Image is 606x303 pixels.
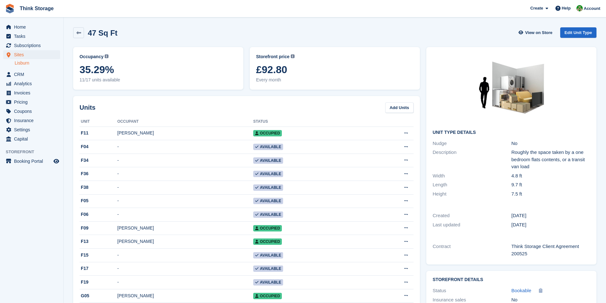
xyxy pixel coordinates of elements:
[3,157,60,166] a: menu
[253,265,283,272] span: Available
[117,140,253,154] td: -
[117,225,253,231] div: [PERSON_NAME]
[433,130,590,135] h2: Unit Type details
[518,27,555,38] a: View on Store
[562,5,571,11] span: Help
[256,64,414,75] span: £92.80
[80,293,117,299] div: G05
[3,41,60,50] a: menu
[14,41,52,50] span: Subscriptions
[512,287,532,294] a: Bookable
[433,243,511,257] div: Contract
[512,190,590,198] div: 7.5 ft
[15,60,60,66] a: Lisburn
[117,194,253,208] td: -
[253,198,283,204] span: Available
[291,54,295,58] img: icon-info-grey-7440780725fd019a000dd9b08b2336e03edf1995a4989e88bcd33f0948082b44.svg
[14,125,52,134] span: Settings
[117,154,253,167] td: -
[512,181,590,189] div: 9.7 ft
[253,184,283,191] span: Available
[14,98,52,107] span: Pricing
[253,252,283,258] span: Available
[385,102,414,113] a: Add Units
[14,70,52,79] span: CRM
[80,279,117,286] div: F19
[117,276,253,289] td: -
[253,211,283,218] span: Available
[80,143,117,150] div: F04
[80,53,103,60] span: Occupancy
[14,134,52,143] span: Capital
[253,238,282,245] span: Occupied
[14,32,52,41] span: Tasks
[3,88,60,97] a: menu
[464,53,559,125] img: 50-sqft-unit.jpg
[253,130,282,136] span: Occupied
[3,116,60,125] a: menu
[80,225,117,231] div: F09
[512,243,590,257] div: Think Storage Client Agreement 200525
[253,157,283,164] span: Available
[512,140,590,147] div: No
[433,181,511,189] div: Length
[14,50,52,59] span: Sites
[52,157,60,165] a: Preview store
[256,53,289,60] span: Storefront price
[525,30,553,36] span: View on Store
[14,23,52,31] span: Home
[80,170,117,177] div: F36
[117,167,253,181] td: -
[80,265,117,272] div: F17
[512,221,590,229] div: [DATE]
[117,238,253,245] div: [PERSON_NAME]
[433,190,511,198] div: Height
[117,293,253,299] div: [PERSON_NAME]
[14,88,52,97] span: Invoices
[3,23,60,31] a: menu
[3,98,60,107] a: menu
[256,77,414,83] span: Every month
[560,27,596,38] a: Edit Unit Type
[80,184,117,191] div: F38
[80,117,117,127] th: Unit
[253,171,283,177] span: Available
[253,225,282,231] span: Occupied
[14,79,52,88] span: Analytics
[117,249,253,262] td: -
[117,208,253,222] td: -
[433,221,511,229] div: Last updated
[80,103,95,112] h2: Units
[80,77,237,83] span: 11/17 units available
[3,107,60,116] a: menu
[433,287,511,294] div: Status
[3,70,60,79] a: menu
[433,172,511,180] div: Width
[80,130,117,136] div: F11
[253,293,282,299] span: Occupied
[433,140,511,147] div: Nudge
[80,157,117,164] div: F34
[5,4,15,13] img: stora-icon-8386f47178a22dfd0bd8f6a31ec36ba5ce8667c1dd55bd0f319d3a0aa187defe.svg
[512,212,590,219] div: [DATE]
[584,5,600,12] span: Account
[253,117,364,127] th: Status
[3,50,60,59] a: menu
[88,29,117,37] h2: 47 Sq Ft
[80,211,117,218] div: F06
[105,54,108,58] img: icon-info-grey-7440780725fd019a000dd9b08b2336e03edf1995a4989e88bcd33f0948082b44.svg
[17,3,56,14] a: Think Storage
[3,134,60,143] a: menu
[117,130,253,136] div: [PERSON_NAME]
[433,212,511,219] div: Created
[576,5,583,11] img: Sarah Mackie
[512,172,590,180] div: 4.8 ft
[3,32,60,41] a: menu
[253,279,283,286] span: Available
[3,125,60,134] a: menu
[6,149,63,155] span: Storefront
[80,252,117,258] div: F15
[14,107,52,116] span: Coupons
[14,116,52,125] span: Insurance
[530,5,543,11] span: Create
